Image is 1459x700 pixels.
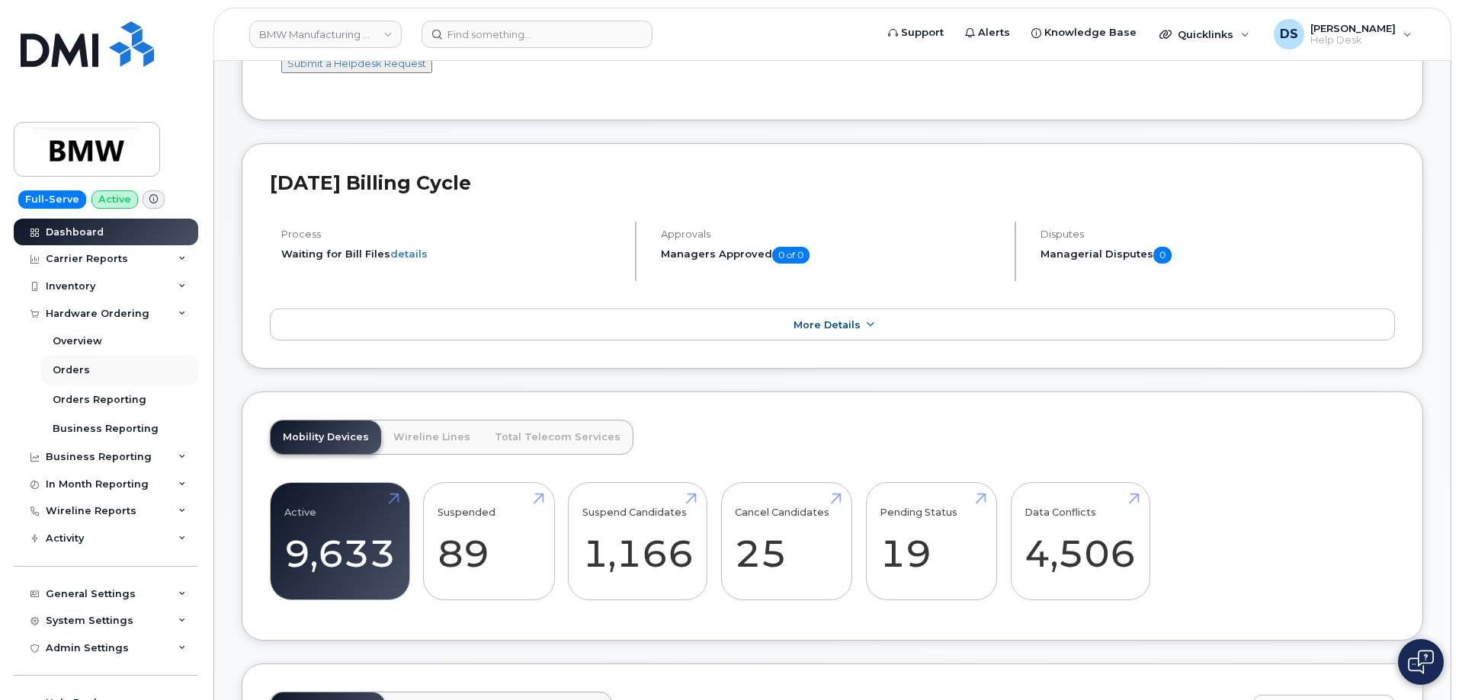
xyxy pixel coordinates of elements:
[483,420,633,454] a: Total Telecom Services
[281,247,622,261] li: Waiting for Bill Files
[978,25,1010,40] span: Alerts
[661,247,1002,264] h5: Managers Approved
[281,229,622,240] h4: Process
[1041,229,1395,240] h4: Disputes
[880,491,983,592] a: Pending Status 19
[772,247,810,264] span: 0 of 0
[1025,491,1136,592] a: Data Conflicts 4,506
[422,21,653,48] input: Find something...
[1178,28,1233,40] span: Quicklinks
[1263,19,1422,50] div: Darryl Smith
[1310,22,1396,34] span: [PERSON_NAME]
[390,248,428,260] a: details
[1153,247,1172,264] span: 0
[1149,19,1260,50] div: Quicklinks
[877,18,954,48] a: Support
[901,25,944,40] span: Support
[954,18,1021,48] a: Alerts
[582,491,694,592] a: Suspend Candidates 1,166
[381,420,483,454] a: Wireline Lines
[1280,25,1298,43] span: DS
[281,54,432,73] button: Submit a Helpdesk Request
[1044,25,1137,40] span: Knowledge Base
[271,420,381,454] a: Mobility Devices
[735,491,838,592] a: Cancel Candidates 25
[661,229,1002,240] h4: Approvals
[284,491,396,592] a: Active 9,633
[1408,650,1434,674] img: Open chat
[281,57,432,69] a: Submit a Helpdesk Request
[1041,247,1395,264] h5: Managerial Disputes
[794,319,861,331] span: More Details
[1021,18,1147,48] a: Knowledge Base
[1310,34,1396,46] span: Help Desk
[249,21,402,48] a: BMW Manufacturing Co LLC
[438,491,540,592] a: Suspended 89
[270,171,1395,194] h2: [DATE] Billing Cycle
